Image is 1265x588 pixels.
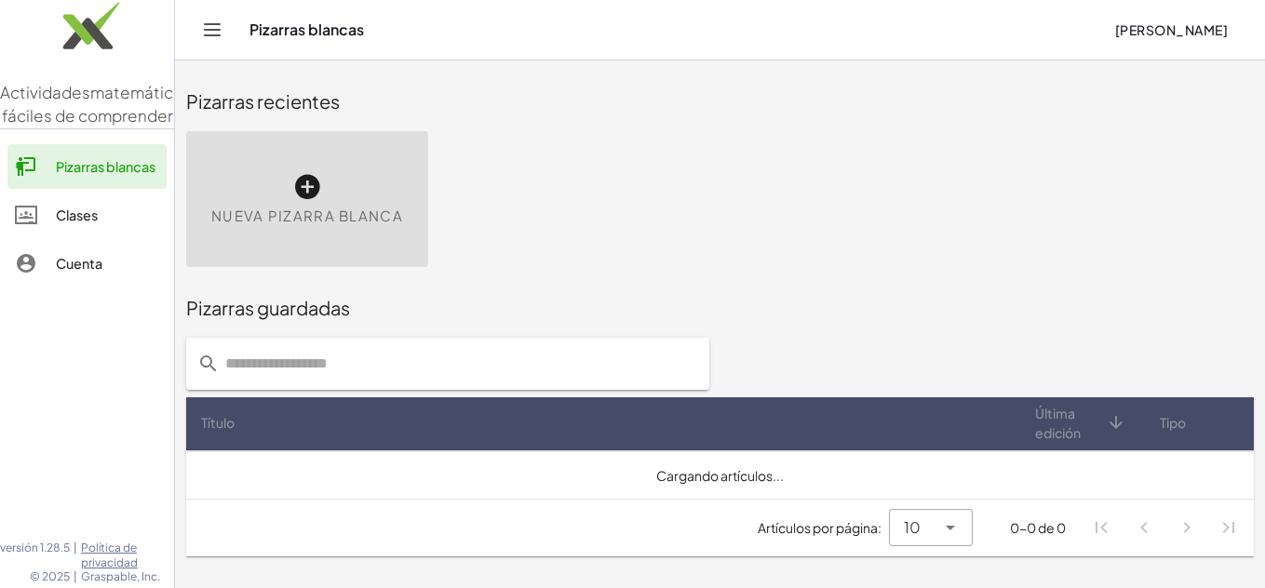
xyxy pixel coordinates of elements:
[197,353,220,375] i: prepended action
[758,519,881,536] font: Artículos por página:
[201,414,235,431] font: Título
[81,569,160,583] font: Graspable, Inc.
[656,466,784,483] font: Cargando artículos...
[758,518,889,538] span: Artículos por página:
[1099,13,1243,47] button: [PERSON_NAME]
[197,15,227,45] button: Cambiar navegación
[56,207,98,223] font: Clases
[81,541,174,569] a: Política de privacidad
[211,207,403,224] font: Nueva pizarra blanca
[186,89,340,113] font: Pizarras recientes
[1010,519,1066,536] font: 0-0 de 0
[904,517,921,537] font: 10
[1115,21,1228,38] font: [PERSON_NAME]
[74,569,77,583] font: |
[7,241,167,286] a: Cuenta
[1081,507,1250,550] nav: Navegación de paginación
[186,296,350,319] font: Pizarras guardadas
[7,144,167,189] a: Pizarras blancas
[2,82,192,127] font: matemáticas fáciles de comprender
[56,255,102,272] font: Cuenta
[7,193,167,237] a: Clases
[81,541,138,569] font: Política de privacidad
[1035,405,1081,441] font: Última edición
[74,541,77,555] font: |
[1160,414,1186,431] font: Tipo
[56,158,155,175] font: Pizarras blancas
[30,569,70,583] font: © 2025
